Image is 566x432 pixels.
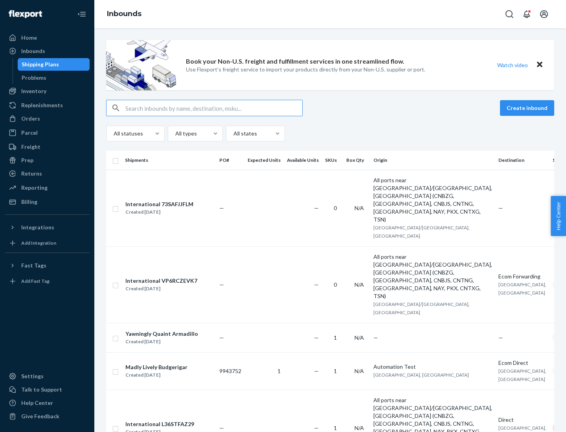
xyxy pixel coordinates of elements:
div: All ports near [GEOGRAPHIC_DATA]/[GEOGRAPHIC_DATA], [GEOGRAPHIC_DATA] (CNBZG, [GEOGRAPHIC_DATA], ... [373,176,492,223]
span: N/A [355,368,364,374]
span: N/A [355,425,364,431]
a: Returns [5,167,90,180]
div: Created [DATE] [125,338,198,346]
span: 1 [334,425,337,431]
span: 0 [334,281,337,288]
span: N/A [355,281,364,288]
div: Home [21,34,37,42]
span: N/A [355,205,364,211]
th: Origin [370,151,495,170]
input: Search inbounds by name, destination, msku... [125,100,302,116]
a: Home [5,31,90,44]
button: Give Feedback [5,410,90,423]
a: Inbounds [107,9,141,18]
a: Reporting [5,181,90,194]
a: Freight [5,141,90,153]
div: All ports near [GEOGRAPHIC_DATA]/[GEOGRAPHIC_DATA], [GEOGRAPHIC_DATA] (CNBZG, [GEOGRAPHIC_DATA], ... [373,253,492,300]
th: Destination [495,151,549,170]
a: Shipping Plans [18,58,90,71]
a: Add Fast Tag [5,275,90,287]
input: All types [175,130,175,137]
div: Orders [21,115,40,123]
span: N/A [355,334,364,341]
span: 0 [334,205,337,211]
button: Open account menu [536,6,552,22]
div: Problems [22,74,46,82]
div: Created [DATE] [125,371,187,379]
ol: breadcrumbs [101,3,148,26]
span: [GEOGRAPHIC_DATA], [GEOGRAPHIC_DATA] [498,368,546,382]
div: Replenishments [21,101,63,109]
img: Flexport logo [9,10,42,18]
div: International VP6RCZEVK7 [125,277,197,285]
th: Box Qty [343,151,370,170]
div: Madly Lively Budgerigar [125,363,187,371]
span: — [219,205,224,211]
button: Close [535,59,545,71]
div: International L36STFAZ29 [125,420,194,428]
div: International 73SAFJJFLM [125,200,193,208]
span: — [314,334,319,341]
button: Watch video [492,59,533,71]
div: Prep [21,156,33,164]
div: Inbounds [21,47,45,55]
button: Create inbound [500,100,554,116]
a: Prep [5,154,90,167]
button: Open notifications [519,6,535,22]
th: Shipments [122,151,216,170]
div: Created [DATE] [125,285,197,293]
span: 1 [277,368,281,374]
span: — [314,205,319,211]
th: SKUs [322,151,343,170]
div: Give Feedback [21,412,59,420]
a: Talk to Support [5,383,90,396]
span: — [314,425,319,431]
input: All states [233,130,233,137]
div: Ecom Direct [498,359,546,367]
p: Use Flexport’s freight service to import your products directly from your Non-U.S. supplier or port. [186,66,425,73]
span: — [498,205,503,211]
button: Integrations [5,221,90,234]
span: [GEOGRAPHIC_DATA], [GEOGRAPHIC_DATA] [373,372,469,378]
div: Shipping Plans [22,60,59,68]
div: Add Integration [21,240,56,246]
a: Parcel [5,126,90,139]
div: Returns [21,170,42,178]
span: 1 [334,334,337,341]
th: Expected Units [244,151,284,170]
div: Reporting [21,184,48,192]
p: Book your Non-U.S. freight and fulfillment services in one streamlined flow. [186,57,404,66]
span: — [219,281,224,288]
th: PO# [216,151,244,170]
div: Yawningly Quaint Armadillo [125,330,198,338]
a: Inventory [5,85,90,97]
div: Talk to Support [21,386,62,394]
div: Freight [21,143,40,151]
a: Inbounds [5,45,90,57]
a: Orders [5,112,90,125]
button: Open Search Box [502,6,517,22]
a: Billing [5,196,90,208]
div: Ecom Forwarding [498,273,546,280]
span: — [219,425,224,431]
div: Created [DATE] [125,208,193,216]
div: Integrations [21,223,54,231]
div: Automation Test [373,363,492,371]
th: Available Units [284,151,322,170]
div: Settings [21,372,44,380]
span: — [498,334,503,341]
a: Settings [5,370,90,383]
span: [GEOGRAPHIC_DATA]/[GEOGRAPHIC_DATA], [GEOGRAPHIC_DATA] [373,301,470,315]
button: Fast Tags [5,259,90,272]
span: — [219,334,224,341]
span: — [314,368,319,374]
a: Problems [18,71,90,84]
a: Help Center [5,397,90,409]
button: Help Center [551,196,566,236]
div: Direct [498,416,546,424]
td: 9943752 [216,352,244,390]
span: 1 [334,368,337,374]
button: Close Navigation [74,6,90,22]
